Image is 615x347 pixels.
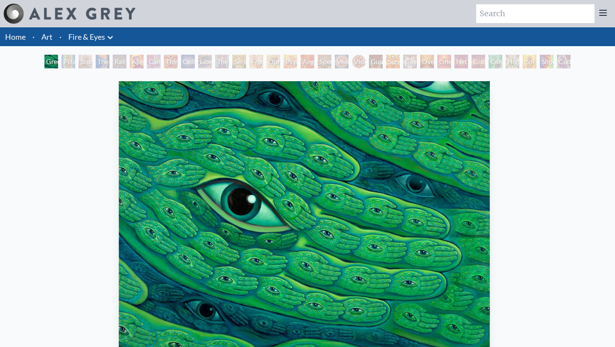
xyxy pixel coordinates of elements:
div: The Seer [215,55,229,68]
div: Third Eye Tears of Joy [164,55,178,68]
div: Seraphic Transport Docking on the Third Eye [232,55,246,68]
div: Green Hand [44,55,58,68]
div: Angel Skin [301,55,314,68]
a: Art [41,31,53,43]
input: Search [476,4,594,23]
div: Cosmic Elf [403,55,417,68]
div: Pillar of Awareness [61,55,75,68]
div: Rainbow Eye Ripple [113,55,126,68]
div: Study for the Great Turn [79,55,92,68]
div: Sol Invictus [523,55,536,68]
div: Higher Vision [506,55,519,68]
div: Collective Vision [181,55,195,68]
div: Guardian of Infinite Vision [369,55,383,68]
div: Godself [471,55,485,68]
a: Fire & Eyes [68,31,105,43]
div: Psychomicrograph of a Fractal Paisley Cherub Feather Tip [284,55,297,68]
div: One [437,55,451,68]
div: Ophanic Eyelash [266,55,280,68]
li: · [29,27,38,46]
div: Spectral Lotus [318,55,331,68]
div: Cuddle [557,55,571,68]
div: Cannafist [489,55,502,68]
div: Liberation Through Seeing [198,55,212,68]
div: Oversoul [420,55,434,68]
div: Cannabis Sutra [147,55,161,68]
li: · [56,27,65,46]
div: The Torch [96,55,109,68]
div: Shpongled [540,55,553,68]
div: Fractal Eyes [249,55,263,68]
div: Sunyata [386,55,400,68]
div: Vision Crystal Tondo [352,55,366,68]
div: Aperture [130,55,143,68]
div: Vision Crystal [335,55,348,68]
a: Home [5,32,26,41]
div: Net of Being [454,55,468,68]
